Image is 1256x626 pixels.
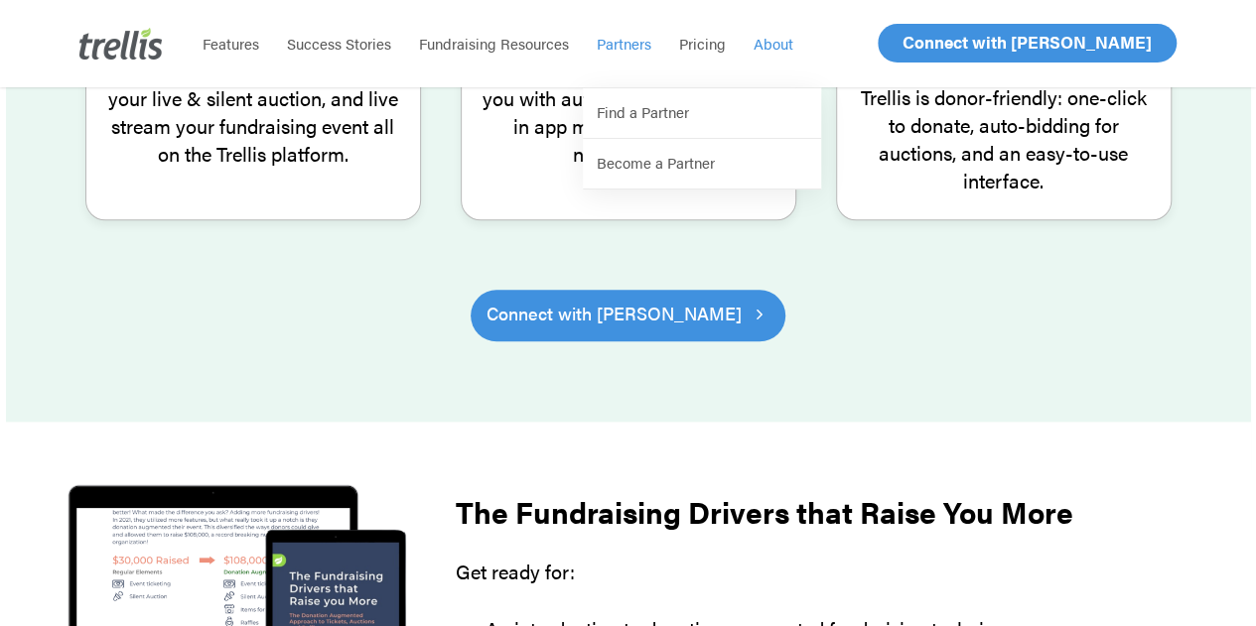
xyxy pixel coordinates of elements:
[456,490,1073,533] strong: The Fundraising Drivers that Raise You More
[106,57,400,168] p: Sell tickets & merchandise, host your live & silent auction, and live stream your fundraising eve...
[903,30,1152,54] span: Connect with [PERSON_NAME]
[456,558,1166,615] p: Get ready for:
[287,33,391,54] span: Success Stories
[583,34,665,54] a: Partners
[597,152,715,173] span: Become a Partner
[189,34,273,54] a: Features
[79,28,163,60] img: Trellis
[754,33,793,54] span: About
[203,33,259,54] span: Features
[857,83,1151,194] p: Trellis is donor-friendly: one-click to donate, auto-bidding for auctions, and an easy-to-use int...
[665,34,740,54] a: Pricing
[740,34,807,54] a: About
[273,34,405,54] a: Success Stories
[878,24,1177,63] a: Connect with [PERSON_NAME]
[679,33,726,54] span: Pricing
[597,33,651,54] span: Partners
[583,88,821,139] a: Find a Partner
[487,300,742,327] span: Connect with [PERSON_NAME]
[583,139,821,189] a: Become a Partner
[482,57,775,168] p: Let Trellis do the hard work for you with automatic tax receipting, in app messaging, and text no...
[419,33,569,54] span: Fundraising Resources
[405,34,583,54] a: Fundraising Resources
[471,290,785,341] a: Connect with [PERSON_NAME]
[597,101,689,122] span: Find a Partner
